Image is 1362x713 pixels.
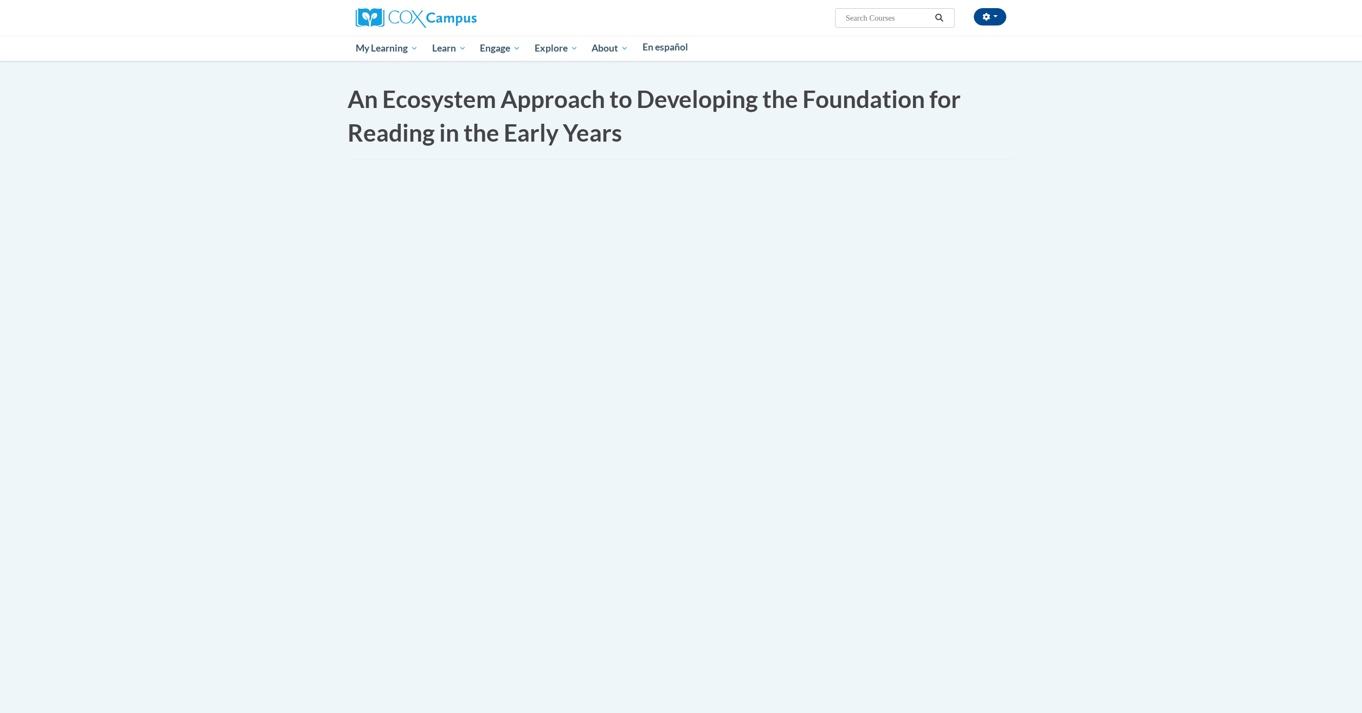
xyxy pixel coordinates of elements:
[535,42,578,55] span: Explore
[356,12,477,22] a: Cox Campus
[356,42,418,55] span: My Learning
[356,8,477,28] img: Cox Campus
[935,14,945,22] i: 
[974,8,1006,26] button: Account Settings
[349,36,425,61] a: My Learning
[643,41,688,53] span: En español
[845,11,931,24] input: Search Courses
[592,42,628,55] span: About
[931,11,948,24] button: Search
[473,36,528,61] a: Engage
[339,36,1023,61] div: Main menu
[480,42,521,55] span: Engage
[528,36,585,61] a: Explore
[348,85,961,147] span: An Ecosystem Approach to Developing the Foundation for Reading in the Early Years
[635,36,695,59] a: En español
[585,36,636,61] a: About
[425,36,473,61] a: Learn
[432,42,466,55] span: Learn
